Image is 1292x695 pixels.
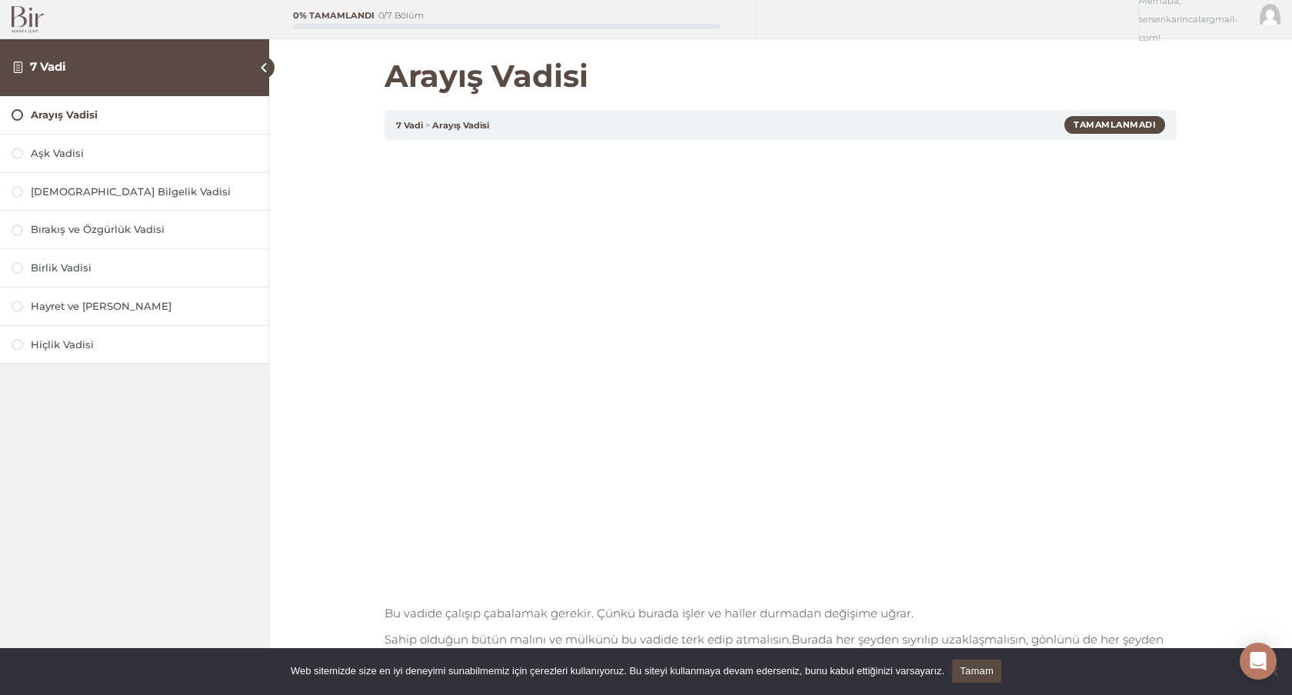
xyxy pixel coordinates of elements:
div: 0/7 Bölüm [378,12,424,20]
p: Bu vadide çalışıp çabalamak gerekir. Çünkü burada işler ve haller durmadan değişime uğrar. [385,604,1177,623]
div: Open Intercom Messenger [1240,643,1277,680]
img: Bir Logo [12,6,44,33]
a: Tamam [952,660,1001,683]
div: 0% Tamamlandı [293,12,375,20]
a: Arayış Vadisi [12,108,257,122]
a: Aşk Vadisi [12,146,257,161]
div: [DEMOGRAPHIC_DATA] Bilgelik Vadisi [31,185,257,199]
div: Hiçlik Vadisi [31,338,257,352]
a: 7 Vadi [396,120,423,131]
h1: Arayış Vadisi [385,58,1177,95]
div: Bırakış ve Özgürlük Vadisi [31,222,257,237]
a: Hiçlik Vadisi [12,338,257,352]
a: Arayış Vadisi [432,120,489,131]
div: Arayış Vadisi [31,108,257,122]
div: Hayret ve [PERSON_NAME] [31,299,257,314]
a: [DEMOGRAPHIC_DATA] Bilgelik Vadisi [12,185,257,199]
div: Aşk Vadisi [31,146,257,161]
p: Sahip olduğun bütün malını ve mülkünù bu vadide terk edip atmalısın.Burada her şeyden sıyrılıp uz... [385,630,1177,667]
span: Web sitemizde size en iyi deneyimi sunabilmemiz için çerezleri kullanıyoruz. Bu siteyi kullanmaya... [291,663,944,679]
div: Tamamlanmadı [1064,116,1165,133]
div: Birlik Vadisi [31,261,257,275]
a: Birlik Vadisi [12,261,257,275]
a: 7 Vadi [30,59,66,74]
a: Bırakış ve Özgürlük Vadisi [12,222,257,237]
a: Hayret ve [PERSON_NAME] [12,299,257,314]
